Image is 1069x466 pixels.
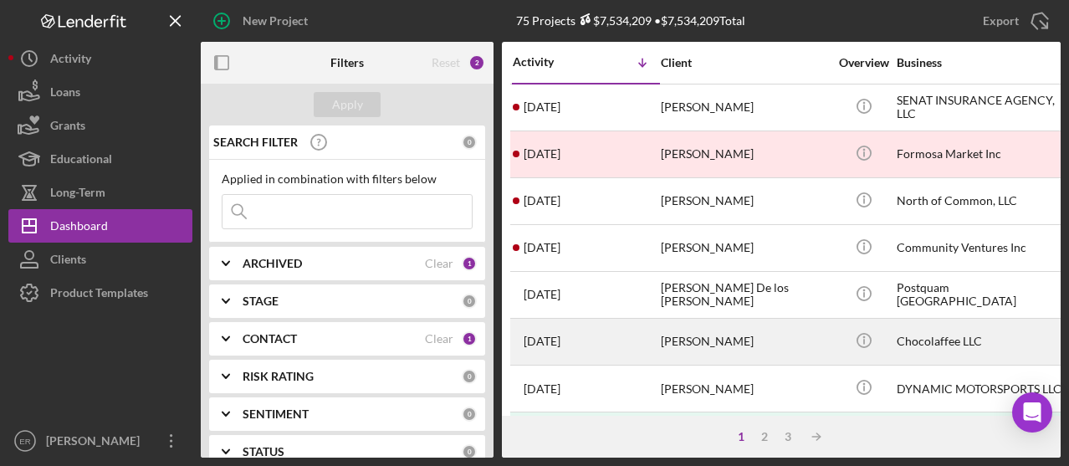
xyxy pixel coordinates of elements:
div: Community Ventures Inc [897,226,1064,270]
div: Activity [513,55,586,69]
div: Apply [332,92,363,117]
div: [PERSON_NAME] [661,226,828,270]
b: STATUS [243,445,284,458]
div: [PERSON_NAME] [661,132,828,177]
button: Loans [8,75,192,109]
b: Filters [330,56,364,69]
div: WytchWood Emporium LLC [897,413,1064,458]
b: RISK RATING [243,370,314,383]
div: Postquam [GEOGRAPHIC_DATA] [897,273,1064,317]
b: CONTACT [243,332,297,346]
div: 1 [462,331,477,346]
b: SENTIMENT [243,407,309,421]
div: Open Intercom Messenger [1012,392,1052,433]
div: Reset [432,56,460,69]
div: Clients [50,243,86,280]
div: 1 [462,256,477,271]
div: Long-Term [50,176,105,213]
div: Applied in combination with filters below [222,172,473,186]
div: 2 [753,430,776,443]
button: Dashboard [8,209,192,243]
div: Educational [50,142,112,180]
div: 2 [468,54,485,71]
div: $7,534,209 [575,13,652,28]
div: [PERSON_NAME] De los [PERSON_NAME] [661,273,828,317]
div: Product Templates [50,276,148,314]
div: [PERSON_NAME] [661,320,828,364]
div: 0 [462,294,477,309]
time: 2025-07-08 18:12 [524,241,560,254]
button: New Project [201,4,325,38]
div: [PERSON_NAME] [661,85,828,130]
time: 2025-06-20 11:17 [524,335,560,348]
time: 2025-07-04 18:38 [524,288,560,301]
time: 2025-09-25 20:07 [524,100,560,114]
b: STAGE [243,294,279,308]
div: Formosa Market Inc [897,132,1064,177]
button: Product Templates [8,276,192,310]
div: [PERSON_NAME] [661,413,828,458]
div: 0 [462,444,477,459]
div: 1 [729,430,753,443]
time: 2025-08-11 21:33 [524,194,560,207]
button: Long-Term [8,176,192,209]
b: SEARCH FILTER [213,136,298,149]
time: 2025-08-21 17:18 [524,147,560,161]
div: Client [661,56,828,69]
button: Clients [8,243,192,276]
div: [PERSON_NAME] [661,179,828,223]
div: 0 [462,369,477,384]
button: Educational [8,142,192,176]
button: ER[PERSON_NAME] [8,424,192,458]
div: 3 [776,430,800,443]
div: Clear [425,332,453,346]
div: [PERSON_NAME] [661,366,828,411]
div: 0 [462,407,477,422]
button: Activity [8,42,192,75]
div: Business [897,56,1064,69]
div: Activity [50,42,91,79]
div: Dashboard [50,209,108,247]
div: Grants [50,109,85,146]
button: Apply [314,92,381,117]
time: 2025-05-19 21:39 [524,382,560,396]
div: [PERSON_NAME] [42,424,151,462]
div: Chocolaffee LLC [897,320,1064,364]
button: Grants [8,109,192,142]
div: Clear [425,257,453,270]
button: Export [966,4,1061,38]
div: 0 [462,135,477,150]
div: Overview [832,56,895,69]
div: 75 Projects • $7,534,209 Total [516,13,745,28]
b: ARCHIVED [243,257,302,270]
div: SENAT INSURANCE AGENCY, LLC [897,85,1064,130]
div: North of Common, LLC [897,179,1064,223]
div: New Project [243,4,308,38]
div: DYNAMIC MOTORSPORTS LLC [897,366,1064,411]
div: Export [983,4,1019,38]
text: ER [19,437,30,446]
div: Loans [50,75,80,113]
